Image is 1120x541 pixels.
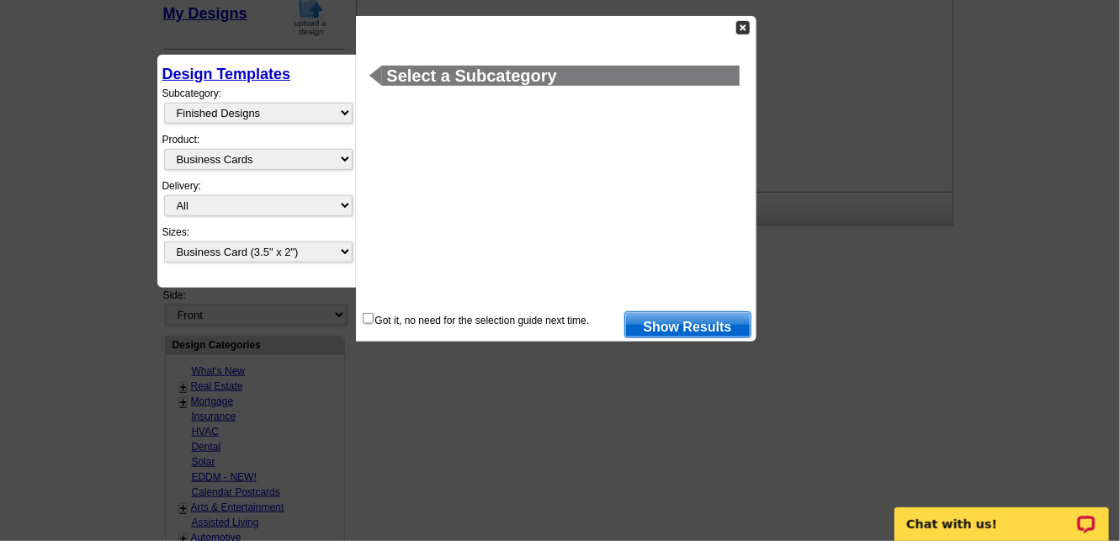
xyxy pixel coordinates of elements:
div: Got it, no need for the selection guide next time. [361,311,590,328]
img: Close [736,21,750,34]
div: Delivery: [162,178,351,225]
div: Product: [162,132,351,178]
iframe: LiveChat chat widget [884,488,1120,541]
a: Show Results [624,311,751,338]
a: Design Templates [162,66,291,82]
div: Subcategory: [162,86,351,132]
h1: Select a Subcategory [382,66,740,85]
div: Sizes: [162,225,351,271]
